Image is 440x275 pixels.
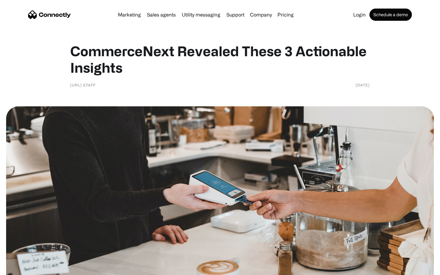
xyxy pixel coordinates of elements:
[356,82,370,88] div: [DATE]
[369,9,412,21] a: Schedule a demo
[179,12,223,17] a: Utility messaging
[12,264,37,273] ul: Language list
[70,43,370,76] h1: CommerceNext Revealed These 3 Actionable Insights
[145,12,178,17] a: Sales agents
[351,12,368,17] a: Login
[250,10,272,19] div: Company
[6,264,37,273] aside: Language selected: English
[275,12,296,17] a: Pricing
[116,12,143,17] a: Marketing
[28,10,71,19] a: home
[70,82,96,88] div: [URL] Staff
[224,12,247,17] a: Support
[248,10,274,19] div: Company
